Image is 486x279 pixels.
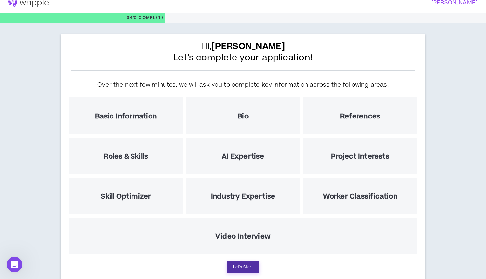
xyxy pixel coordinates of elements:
b: [PERSON_NAME] [212,40,285,53]
h5: Industry Expertise [211,192,275,201]
h5: AI Expertise [222,152,264,161]
h5: Roles & Skills [104,152,148,161]
span: Let's complete your application! [173,52,313,64]
h5: Bio [237,112,249,120]
iframe: Intercom live chat [7,257,22,272]
h5: Project Interests [331,152,389,161]
h5: Basic Information [95,112,157,120]
h5: Skill Optimizer [101,192,151,201]
p: 34% [127,13,164,23]
span: Hi, [201,41,285,52]
h5: Worker Classification [323,192,397,201]
span: Complete [137,15,164,21]
h5: Video Interview [215,232,271,241]
h5: References [340,112,380,120]
h5: Over the next few minutes, we will ask you to complete key information across the following areas: [97,80,389,89]
button: Let's Start [227,261,259,273]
